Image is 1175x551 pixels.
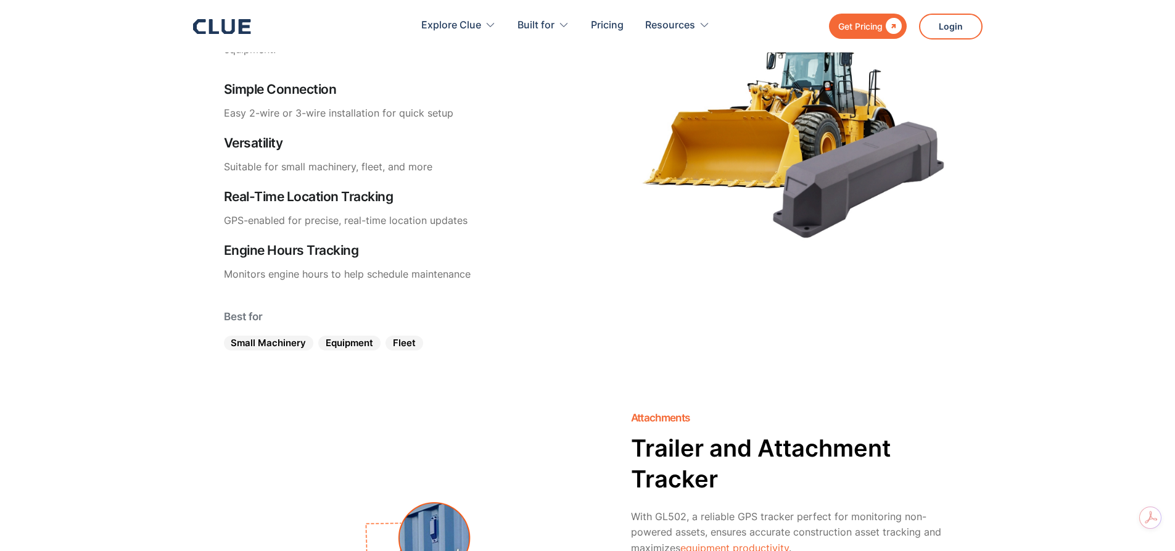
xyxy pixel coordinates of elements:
a: Login [919,14,983,39]
a: Pricing [591,6,624,45]
div: Explore Clue [421,6,496,45]
div: Fleet [385,336,423,350]
h2: Attachments [631,412,952,424]
div: Resources [645,6,710,45]
h3: Trailer and Attachment Tracker [631,433,952,494]
p: Suitable for small machinery, fleet, and more [224,159,545,175]
div: Explore Clue [421,6,481,45]
p: GPS-enabled for precise, real-time location updates [224,213,545,228]
a: Get Pricing [829,14,907,39]
div: Resources [645,6,695,45]
div: Small Machinery [224,336,314,350]
h4: Versatility [224,136,545,151]
h4: Real-Time Location Tracking [224,189,545,204]
div: Built for [517,6,555,45]
div: Equipment [318,336,381,350]
div: Get Pricing [838,19,883,34]
div:  [883,19,902,34]
h4: Engine Hours Tracking [224,243,545,258]
h3: Best for [224,307,545,326]
div: Built for [517,6,569,45]
p: Monitors engine hours to help schedule maintenance [224,267,545,282]
h4: Simple Connection [224,82,545,97]
p: Easy 2-wire or 3-wire installation for quick setup [224,106,545,121]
